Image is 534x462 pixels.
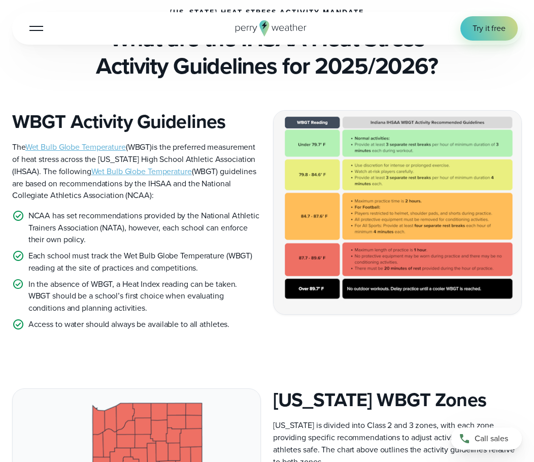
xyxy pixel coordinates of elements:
[170,9,364,17] h3: [US_STATE] Heat Stress Activity Mandate
[12,141,261,202] p: The is the preferred measurement of heat stress across the [US_STATE] High School Athletic Associ...
[12,110,261,134] h3: WBGT Activity Guidelines
[475,433,508,445] span: Call sales
[25,141,152,153] span: (WBGT)
[28,210,261,246] p: NCAA has set recommendations provided by the National Athletic Trainers Association (NATA), howev...
[273,388,522,412] h3: [US_STATE] WBGT Zones
[473,22,506,35] span: Try it free
[460,16,518,41] a: Try it free
[451,427,522,450] a: Call sales
[12,25,522,79] h2: What are the IHSAA Heat Stress Activity Guidelines for 2025/2026?
[274,111,521,314] img: Indiana IHSAA WBGT Guidelines (1)
[28,278,261,314] p: In the absence of WBGT, a Heat Index reading can be taken. WBGT should be a school’s first choice...
[28,318,230,331] p: Access to water should always be available to all athletes.
[91,166,192,177] a: Wet Bulb Globe Temperature
[25,141,126,153] a: Wet Bulb Globe Temperature
[28,250,261,274] p: Each school must track the Wet Bulb Globe Temperature (WBGT) reading at the site of practices and...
